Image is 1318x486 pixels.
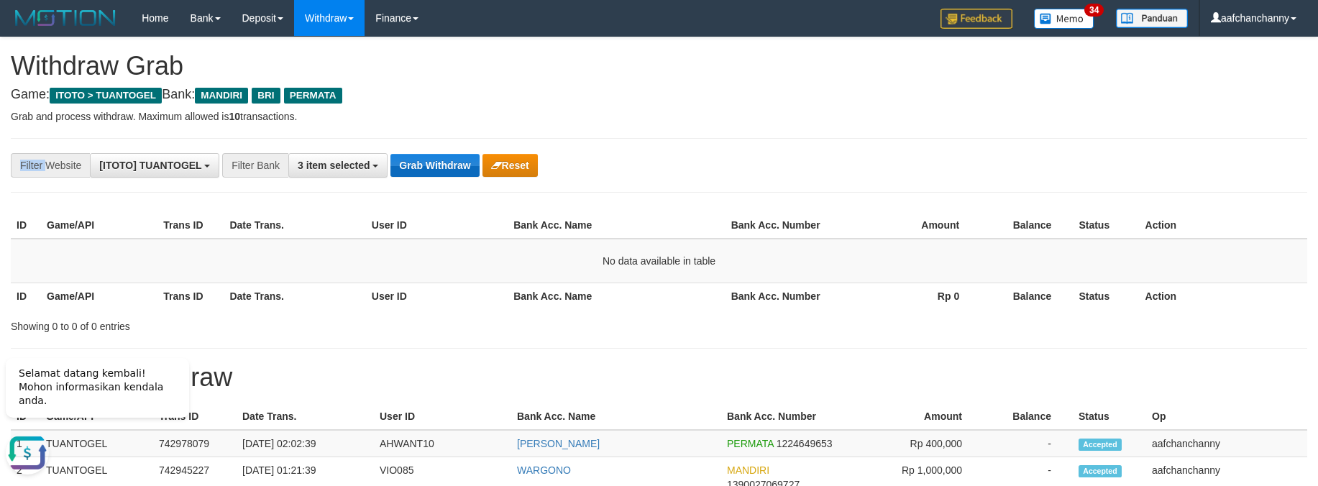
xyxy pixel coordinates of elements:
th: Status [1073,283,1139,309]
span: [ITOTO] TUANTOGEL [99,160,201,171]
span: 3 item selected [298,160,370,171]
span: BRI [252,88,280,104]
img: MOTION_logo.png [11,7,120,29]
th: Bank Acc. Number [721,403,850,430]
h1: 15 Latest Withdraw [11,363,1307,392]
button: Reset [482,154,538,177]
th: Action [1140,212,1307,239]
th: Game/API [41,212,157,239]
td: aafchanchanny [1146,430,1307,457]
a: WARGONO [517,464,571,476]
th: Rp 0 [842,283,981,309]
strong: 10 [229,111,240,122]
th: Trans ID [157,212,224,239]
th: Amount [850,403,984,430]
td: No data available in table [11,239,1307,283]
span: Accepted [1079,439,1122,451]
th: Bank Acc. Number [726,283,842,309]
th: User ID [366,212,508,239]
button: [ITOTO] TUANTOGEL [90,153,219,178]
th: ID [11,283,41,309]
th: Trans ID [157,283,224,309]
div: Filter Bank [222,153,288,178]
th: Balance [984,403,1073,430]
th: Date Trans. [224,212,365,239]
button: Open LiveChat chat widget [6,86,49,129]
p: Grab and process withdraw. Maximum allowed is transactions. [11,109,1307,124]
span: Copy 1224649653 to clipboard [777,438,833,449]
th: Status [1073,403,1146,430]
td: [DATE] 02:02:39 [237,430,374,457]
th: Date Trans. [237,403,374,430]
th: Amount [842,212,981,239]
th: Balance [981,283,1073,309]
img: Button%20Memo.svg [1034,9,1094,29]
img: Feedback.jpg [941,9,1012,29]
span: 34 [1084,4,1104,17]
h4: Game: Bank: [11,88,1307,102]
th: Action [1140,283,1307,309]
img: panduan.png [1116,9,1188,28]
span: PERMATA [284,88,342,104]
th: Op [1146,403,1307,430]
button: Grab Withdraw [390,154,479,177]
td: Rp 400,000 [850,430,984,457]
th: ID [11,212,41,239]
th: Balance [981,212,1073,239]
th: Bank Acc. Name [508,212,726,239]
th: Bank Acc. Name [508,283,726,309]
th: User ID [366,283,508,309]
td: - [984,430,1073,457]
td: AHWANT10 [374,430,511,457]
span: ITOTO > TUANTOGEL [50,88,162,104]
div: Filter Website [11,153,90,178]
th: Bank Acc. Number [726,212,842,239]
span: MANDIRI [195,88,248,104]
th: Status [1073,212,1139,239]
th: User ID [374,403,511,430]
th: Bank Acc. Name [511,403,721,430]
span: MANDIRI [727,464,769,476]
div: Showing 0 to 0 of 0 entries [11,313,539,334]
h1: Withdraw Grab [11,52,1307,81]
th: Game/API [41,283,157,309]
th: Date Trans. [224,283,365,309]
span: Accepted [1079,465,1122,477]
button: 3 item selected [288,153,388,178]
a: [PERSON_NAME] [517,438,600,449]
span: PERMATA [727,438,774,449]
span: Selamat datang kembali! Mohon informasikan kendala anda. [19,22,163,61]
